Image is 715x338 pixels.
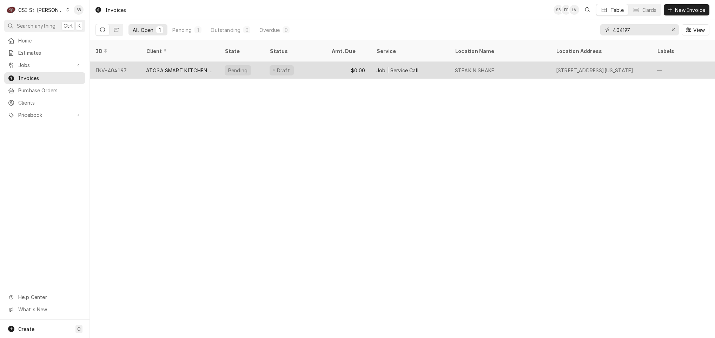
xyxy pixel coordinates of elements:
[284,26,288,34] div: 0
[561,5,571,15] div: Tim Devereux's Avatar
[6,5,16,15] div: C
[270,47,319,55] div: Status
[18,306,81,313] span: What's New
[561,5,571,15] div: TD
[569,5,579,15] div: Lisa Vestal's Avatar
[692,26,706,34] span: View
[682,24,709,35] button: View
[77,325,81,333] span: C
[554,5,563,15] div: Shayla Bell's Avatar
[18,111,71,119] span: Pricebook
[455,67,494,74] div: STEAK N SHAKE
[18,74,82,82] span: Invoices
[245,26,249,34] div: 0
[133,26,153,34] div: All Open
[664,4,709,15] button: New Invoice
[172,26,192,34] div: Pending
[259,26,280,34] div: Overdue
[6,5,16,15] div: CSI St. Louis's Avatar
[18,99,82,106] span: Clients
[4,35,85,46] a: Home
[668,24,679,35] button: Erase input
[196,26,200,34] div: 1
[18,49,82,57] span: Estimates
[613,24,666,35] input: Keyword search
[4,20,85,32] button: Search anythingCtrlK
[18,61,71,69] span: Jobs
[326,62,371,79] div: $0.00
[18,293,81,301] span: Help Center
[556,47,644,55] div: Location Address
[376,47,442,55] div: Service
[4,47,85,59] a: Estimates
[225,47,258,55] div: State
[18,87,82,94] span: Purchase Orders
[4,109,85,121] a: Go to Pricebook
[331,47,364,55] div: Amt. Due
[4,304,85,315] a: Go to What's New
[4,59,85,71] a: Go to Jobs
[211,26,240,34] div: Outstanding
[158,26,162,34] div: 1
[556,67,633,74] div: [STREET_ADDRESS][US_STATE]
[90,62,140,79] div: INV-404197
[276,67,291,74] div: Draft
[146,47,212,55] div: Client
[146,67,213,74] div: ATOSA SMART KITCHEN SERVICE
[227,67,248,74] div: Pending
[376,67,419,74] div: Job | Service Call
[95,47,133,55] div: ID
[674,6,707,14] span: New Invoice
[4,72,85,84] a: Invoices
[78,22,81,29] span: K
[18,37,82,44] span: Home
[569,5,579,15] div: LV
[4,85,85,96] a: Purchase Orders
[74,5,84,15] div: Shayla Bell's Avatar
[4,291,85,303] a: Go to Help Center
[455,47,543,55] div: Location Name
[18,326,34,332] span: Create
[74,5,84,15] div: SB
[610,6,624,14] div: Table
[64,22,73,29] span: Ctrl
[4,97,85,108] a: Clients
[554,5,563,15] div: SB
[582,4,593,15] button: Open search
[642,6,656,14] div: Cards
[18,6,64,14] div: CSI St. [PERSON_NAME]
[17,22,55,29] span: Search anything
